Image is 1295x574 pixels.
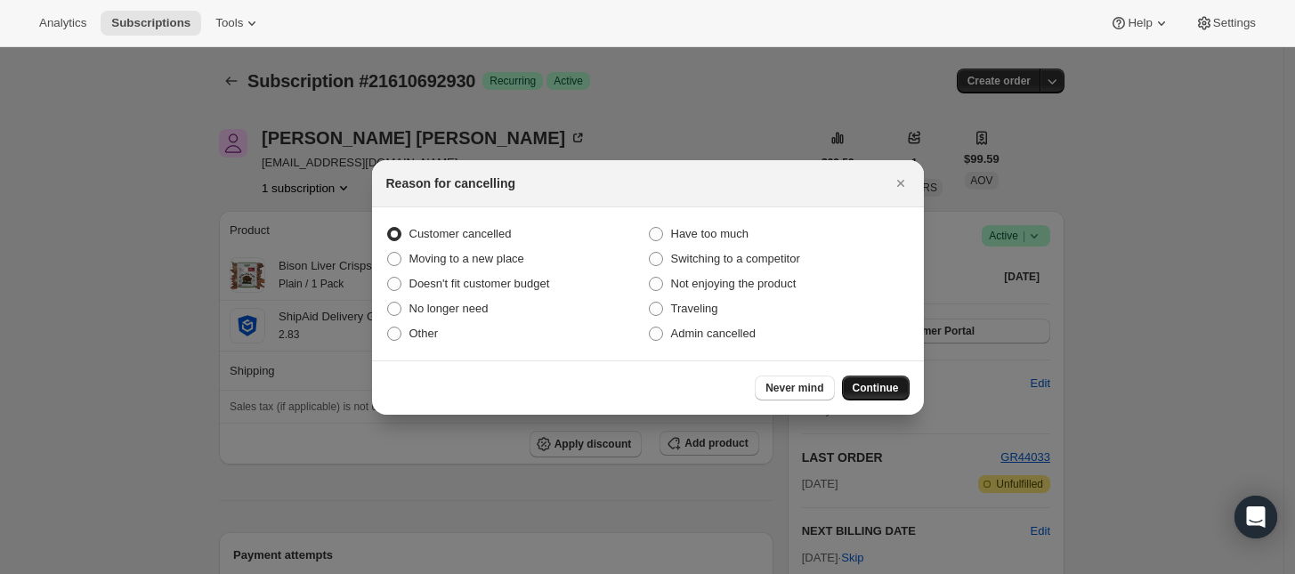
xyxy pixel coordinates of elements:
[1128,16,1152,30] span: Help
[386,174,515,192] h2: Reason for cancelling
[215,16,243,30] span: Tools
[888,171,913,196] button: Close
[205,11,271,36] button: Tools
[409,227,512,240] span: Customer cancelled
[671,302,718,315] span: Traveling
[853,381,899,395] span: Continue
[671,252,800,265] span: Switching to a competitor
[111,16,190,30] span: Subscriptions
[842,376,910,400] button: Continue
[409,302,489,315] span: No longer need
[1213,16,1256,30] span: Settings
[1234,496,1277,538] div: Open Intercom Messenger
[671,327,756,340] span: Admin cancelled
[409,277,550,290] span: Doesn't fit customer budget
[671,277,797,290] span: Not enjoying the product
[1185,11,1267,36] button: Settings
[101,11,201,36] button: Subscriptions
[671,227,749,240] span: Have too much
[409,252,524,265] span: Moving to a new place
[1099,11,1180,36] button: Help
[39,16,86,30] span: Analytics
[409,327,439,340] span: Other
[765,381,823,395] span: Never mind
[28,11,97,36] button: Analytics
[755,376,834,400] button: Never mind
